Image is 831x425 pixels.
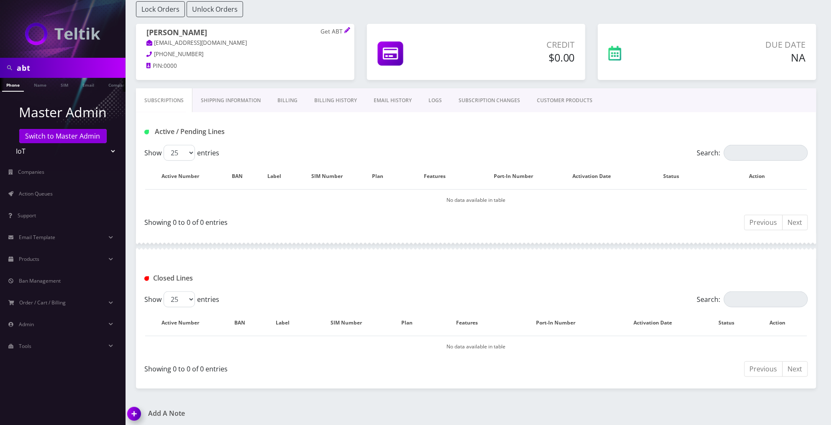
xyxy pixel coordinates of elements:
[164,291,195,307] select: Showentries
[146,39,247,47] a: [EMAIL_ADDRESS][DOMAIN_NAME]
[19,129,107,143] a: Switch to Master Admin
[128,410,470,417] a: Add A Note
[154,50,204,58] span: [PHONE_NUMBER]
[144,145,219,161] label: Show entries
[56,78,72,91] a: SIM
[259,164,298,188] th: Label: activate to sort column ascending
[269,88,306,113] a: Billing
[136,1,185,17] button: Lock Orders
[310,311,391,335] th: SIM Number: activate to sort column ascending
[420,88,450,113] a: LOGS
[17,60,123,76] input: Search in Company
[25,23,100,45] img: IoT
[225,164,259,188] th: BAN: activate to sort column ascending
[432,311,511,335] th: Features: activate to sort column ascending
[145,336,807,357] td: No data available in table
[144,128,357,136] h1: Active / Pending Lines
[306,88,365,113] a: Billing History
[192,88,269,113] a: Shipping Information
[145,311,224,335] th: Active Number: activate to sort column descending
[557,164,635,188] th: Activation Date: activate to sort column ascending
[782,361,808,377] a: Next
[19,234,55,241] span: Email Template
[465,39,575,51] p: Credit
[20,299,66,306] span: Order / Cart / Billing
[19,343,31,350] span: Tools
[782,215,808,230] a: Next
[365,88,420,113] a: EMAIL HISTORY
[19,190,53,197] span: Action Queues
[164,145,195,161] select: Showentries
[678,51,806,64] h5: NA
[144,274,357,282] h1: Closed Lines
[716,164,807,188] th: Action: activate to sort column ascending
[19,255,39,263] span: Products
[144,130,149,134] img: Active / Pending Lines
[706,311,756,335] th: Status: activate to sort column ascending
[144,291,219,307] label: Show entries
[104,78,132,91] a: Company
[697,145,808,161] label: Search:
[187,1,243,17] button: Unlock Orders
[78,78,98,91] a: Email
[479,164,556,188] th: Port-In Number: activate to sort column ascending
[144,214,470,227] div: Showing 0 to 0 of 0 entries
[225,311,264,335] th: BAN: activate to sort column ascending
[19,277,61,284] span: Ban Management
[321,28,344,36] p: Get ABT
[144,276,149,281] img: Closed Lines
[299,164,364,188] th: SIM Number: activate to sort column ascending
[697,291,808,307] label: Search:
[145,164,224,188] th: Active Number: activate to sort column ascending
[636,164,715,188] th: Status: activate to sort column ascending
[146,62,164,70] a: PIN:
[18,168,45,175] span: Companies
[264,311,309,335] th: Label: activate to sort column ascending
[400,164,479,188] th: Features: activate to sort column ascending
[164,62,177,70] span: 0000
[724,145,808,161] input: Search:
[512,311,609,335] th: Port-In Number: activate to sort column ascending
[609,311,705,335] th: Activation Date: activate to sort column ascending
[744,361,783,377] a: Previous
[724,291,808,307] input: Search:
[744,215,783,230] a: Previous
[146,28,344,39] h1: [PERSON_NAME]
[144,361,470,374] div: Showing 0 to 0 of 0 entries
[678,39,806,51] p: Due Date
[450,88,528,113] a: SUBSCRIPTION CHANGES
[365,164,399,188] th: Plan: activate to sort column ascending
[30,78,51,91] a: Name
[19,321,34,328] span: Admin
[528,88,601,113] a: CUSTOMER PRODUCTS
[18,212,36,219] span: Support
[136,88,192,113] a: Subscriptions
[145,189,807,211] td: No data available in table
[757,311,807,335] th: Action : activate to sort column ascending
[392,311,431,335] th: Plan: activate to sort column ascending
[465,51,575,64] h5: $0.00
[2,78,24,92] a: Phone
